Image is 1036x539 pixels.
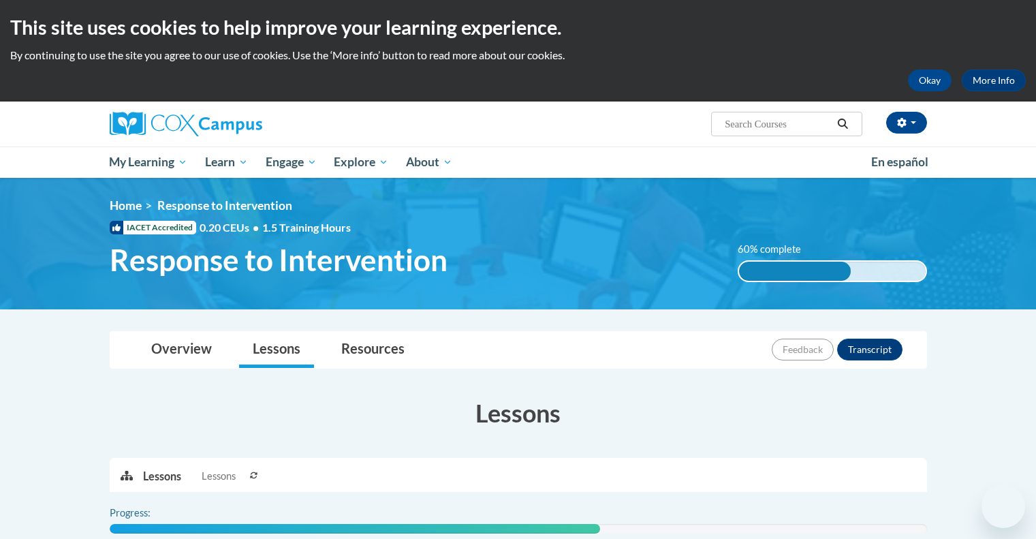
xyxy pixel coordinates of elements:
[110,242,448,278] span: Response to Intervention
[110,221,196,234] span: IACET Accredited
[89,147,947,178] div: Main menu
[262,221,351,234] span: 1.5 Training Hours
[406,154,452,170] span: About
[982,484,1025,528] iframe: Button to launch messaging window
[10,48,1026,63] p: By continuing to use the site you agree to our use of cookies. Use the ‘More info’ button to read...
[157,198,292,213] span: Response to Intervention
[886,112,927,134] button: Account Settings
[110,112,368,136] a: Cox Campus
[862,148,937,176] a: En español
[200,220,262,235] span: 0.20 CEUs
[962,70,1026,91] a: More Info
[397,147,461,178] a: About
[908,70,952,91] button: Okay
[110,112,262,136] img: Cox Campus
[837,339,902,360] button: Transcript
[109,154,187,170] span: My Learning
[723,116,832,132] input: Search Courses
[202,469,236,484] span: Lessons
[110,396,927,430] h3: Lessons
[110,506,188,521] label: Progress:
[205,154,248,170] span: Learn
[110,198,142,213] a: Home
[328,332,418,368] a: Resources
[772,339,834,360] button: Feedback
[739,262,851,281] div: 60% complete
[266,154,317,170] span: Engage
[10,14,1026,41] h2: This site uses cookies to help improve your learning experience.
[257,147,326,178] a: Engage
[138,332,225,368] a: Overview
[334,154,388,170] span: Explore
[101,147,197,178] a: My Learning
[143,469,181,484] p: Lessons
[253,221,259,234] span: •
[738,242,816,257] label: 60% complete
[239,332,314,368] a: Lessons
[832,116,853,132] button: Search
[325,147,397,178] a: Explore
[871,155,928,169] span: En español
[196,147,257,178] a: Learn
